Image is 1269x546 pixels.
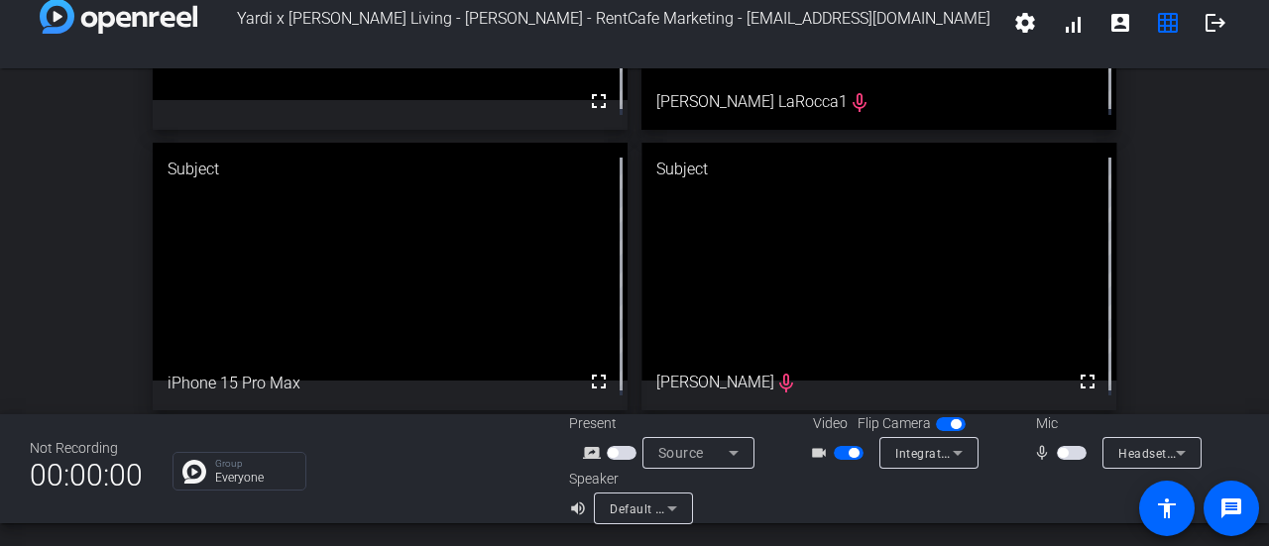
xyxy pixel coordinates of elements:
div: Mic [1016,413,1214,434]
div: Not Recording [30,438,143,459]
span: Source [658,445,704,461]
mat-icon: fullscreen [587,370,611,393]
mat-icon: fullscreen [587,89,611,113]
span: Default - Headset Earphone (Jabra EVOLVE 20 MS) [610,500,905,516]
span: Flip Camera [858,413,931,434]
p: Group [215,459,295,469]
div: Present [569,413,767,434]
mat-icon: account_box [1108,11,1132,35]
mat-icon: accessibility [1155,496,1179,520]
mat-icon: videocam_outline [810,441,834,465]
mat-icon: logout [1204,11,1227,35]
span: Video [813,413,848,434]
mat-icon: message [1219,496,1243,520]
p: Everyone [215,472,295,484]
div: Subject [153,143,628,196]
span: Integrated Webcam (0bda:5586) [895,445,1085,461]
mat-icon: settings [1013,11,1037,35]
mat-icon: grid_on [1156,11,1180,35]
div: Subject [641,143,1116,196]
span: 00:00:00 [30,451,143,499]
mat-icon: mic_none [1033,441,1057,465]
mat-icon: fullscreen [1076,370,1099,393]
div: Speaker [569,469,688,490]
img: Chat Icon [182,460,206,484]
mat-icon: volume_up [569,496,593,520]
mat-icon: screen_share_outline [583,441,607,465]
